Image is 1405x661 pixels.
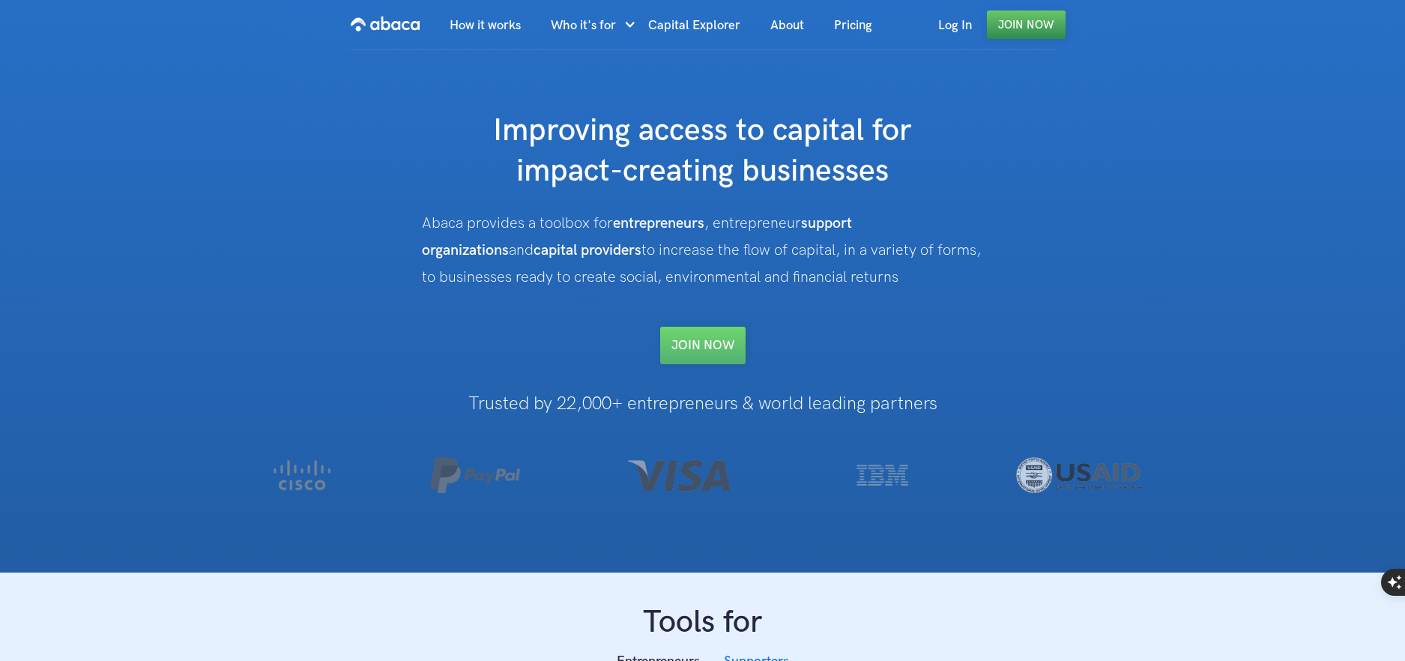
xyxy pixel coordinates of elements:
a: Join Now [987,10,1066,39]
h1: Tools for [211,603,1194,643]
a: Join NOW [660,327,746,364]
h1: Improving access to capital for impact-creating businesses [403,111,1003,192]
strong: capital providers [534,241,641,259]
div: Abaca provides a toolbox for , entrepreneur and to increase the flow of capital, in a variety of ... [422,210,984,291]
strong: entrepreneurs [613,214,704,232]
img: Abaca logo [351,12,420,36]
h1: Trusted by 22,000+ entrepreneurs & world leading partners [211,394,1194,414]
